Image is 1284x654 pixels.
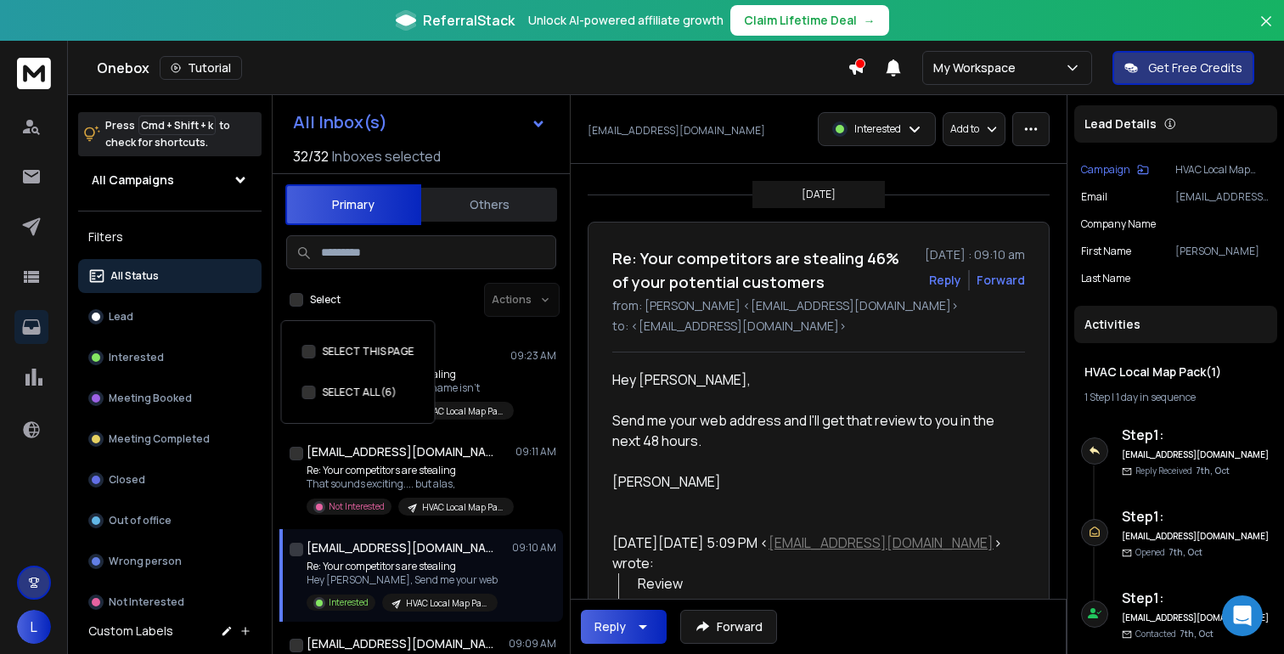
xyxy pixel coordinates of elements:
label: SELECT ALL (6) [323,386,397,399]
div: Review [638,573,1012,594]
div: Open Intercom Messenger [1222,595,1263,636]
p: Meeting Booked [109,392,192,405]
p: Email [1081,190,1107,204]
p: Add to [950,122,979,136]
h3: Inboxes selected [332,146,441,166]
h6: Step 1 : [1122,506,1270,527]
h1: HVAC Local Map Pack(1) [1084,364,1267,381]
p: Last Name [1081,272,1130,285]
span: → [864,12,876,29]
label: SELECT THIS PAGE [323,345,414,358]
button: Lead [78,300,262,334]
button: Reply [581,610,667,644]
p: [EMAIL_ADDRESS][DOMAIN_NAME] [588,124,765,138]
p: Out of office [109,514,172,527]
button: All Inbox(s) [279,105,560,139]
p: Lead Details [1084,116,1157,132]
p: Press to check for shortcuts. [105,117,230,151]
span: 7th, Oct [1180,628,1214,640]
p: Reply Received [1135,465,1230,477]
button: L [17,610,51,644]
button: Wrong person [78,544,262,578]
button: Not Interested [78,585,262,619]
p: Hey [PERSON_NAME], Send me your web [307,573,498,587]
a: [EMAIL_ADDRESS][DOMAIN_NAME] [769,533,994,552]
p: Get Free Credits [1148,59,1242,76]
button: Claim Lifetime Deal→ [730,5,889,36]
p: 09:11 AM [515,445,556,459]
p: That sounds exciting.... but alas, [307,477,510,491]
button: Get Free Credits [1112,51,1254,85]
button: Out of office [78,504,262,538]
p: First Name [1081,245,1131,258]
div: Activities [1074,306,1277,343]
p: Lead [109,310,133,324]
button: Reply [929,272,961,289]
p: Not Interested [109,595,184,609]
div: Onebox [97,56,848,80]
h1: All Campaigns [92,172,174,189]
h1: [EMAIL_ADDRESS][DOMAIN_NAME] [307,635,493,652]
p: 09:23 AM [510,349,556,363]
button: Closed [78,463,262,497]
p: 09:10 AM [512,541,556,555]
div: Reply [594,618,626,635]
p: My Workspace [933,59,1022,76]
button: Meeting Completed [78,422,262,456]
p: HVAC Local Map Pack(1) [406,597,487,610]
p: [PERSON_NAME] [1175,245,1270,258]
p: Campaign [1081,163,1130,177]
p: to: <[EMAIL_ADDRESS][DOMAIN_NAME]> [612,318,1025,335]
h3: Filters [78,225,262,249]
button: Tutorial [160,56,242,80]
p: HVAC Local Map Pack(1) [1175,163,1270,177]
label: Select [310,293,341,307]
h3: Custom Labels [88,623,173,640]
p: Company Name [1081,217,1156,231]
p: HVAC Local Map Pack(1) [422,405,504,418]
span: ReferralStack [423,10,515,31]
h1: [EMAIL_ADDRESS][DOMAIN_NAME] [307,539,493,556]
p: [EMAIL_ADDRESS][DOMAIN_NAME] [1175,190,1270,204]
p: All Status [110,269,159,283]
div: | [1084,391,1267,404]
p: 09:09 AM [509,637,556,651]
p: Not Interested [329,500,385,513]
p: Unlock AI-powered affiliate growth [528,12,724,29]
p: Wrong person [109,555,182,568]
p: Re: Your competitors are stealing [307,560,498,573]
p: [DATE] [802,188,836,201]
span: 32 / 32 [293,146,329,166]
button: All Status [78,259,262,293]
h1: All Inbox(s) [293,114,387,131]
span: 7th, Oct [1196,465,1230,476]
h6: [EMAIL_ADDRESS][DOMAIN_NAME] [1122,530,1270,543]
button: Others [421,186,557,223]
p: HVAC Local Map Pack(1) [422,501,504,514]
div: Forward [977,272,1025,289]
h1: [EMAIL_ADDRESS][DOMAIN_NAME] [307,443,493,460]
button: Forward [680,610,777,644]
span: 7th, Oct [1169,546,1202,558]
h6: [EMAIL_ADDRESS][DOMAIN_NAME] [1122,448,1270,461]
p: Interested [109,351,164,364]
button: Interested [78,341,262,375]
p: Opened [1135,546,1202,559]
p: Closed [109,473,145,487]
p: Meeting Completed [109,432,210,446]
button: Close banner [1255,10,1277,51]
p: Interested [329,596,369,609]
p: Re: Your competitors are stealing [307,464,510,477]
h6: Step 1 : [1122,425,1270,445]
span: 1 Step [1084,390,1110,404]
div: Hey [PERSON_NAME], Send me your web address and I'll get that review to you in the next 48 hours.... [612,369,1011,492]
div: [DATE][DATE] 5:09 PM < > wrote: [612,533,1011,573]
p: from: [PERSON_NAME] <[EMAIL_ADDRESS][DOMAIN_NAME]> [612,297,1025,314]
span: 1 day in sequence [1116,390,1196,404]
p: Interested [854,122,901,136]
button: Meeting Booked [78,381,262,415]
p: [DATE] : 09:10 am [925,246,1025,263]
